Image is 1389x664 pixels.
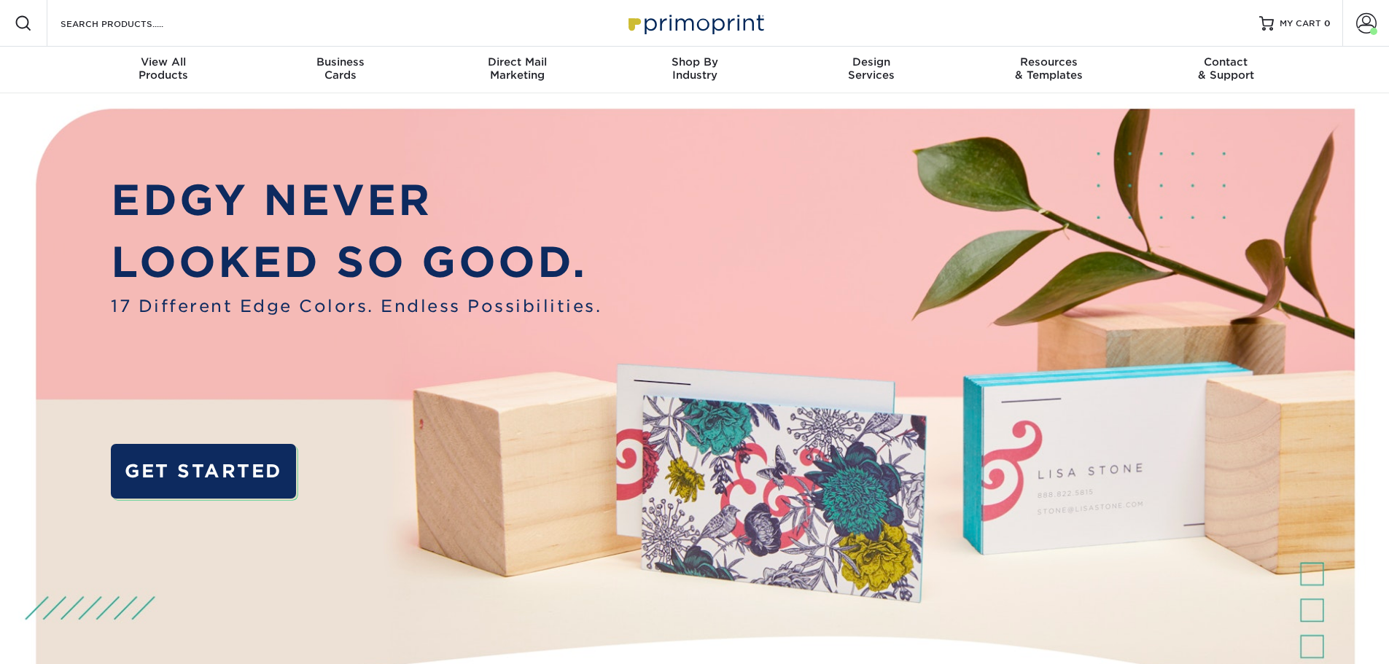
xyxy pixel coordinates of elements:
p: LOOKED SO GOOD. [111,231,602,294]
span: Direct Mail [429,55,606,69]
div: Industry [606,55,783,82]
div: Products [75,55,252,82]
span: View All [75,55,252,69]
p: EDGY NEVER [111,169,602,232]
span: 0 [1324,18,1331,28]
input: SEARCH PRODUCTS..... [59,15,201,32]
a: GET STARTED [111,444,295,499]
span: Business [252,55,429,69]
a: View AllProducts [75,47,252,93]
a: Shop ByIndustry [606,47,783,93]
a: Direct MailMarketing [429,47,606,93]
div: Cards [252,55,429,82]
div: Services [783,55,960,82]
div: & Support [1137,55,1315,82]
div: Marketing [429,55,606,82]
a: DesignServices [783,47,960,93]
a: Resources& Templates [960,47,1137,93]
span: Resources [960,55,1137,69]
a: Contact& Support [1137,47,1315,93]
div: & Templates [960,55,1137,82]
span: Design [783,55,960,69]
span: Shop By [606,55,783,69]
span: MY CART [1280,17,1321,30]
span: 17 Different Edge Colors. Endless Possibilities. [111,294,602,319]
img: Primoprint [622,7,768,39]
span: Contact [1137,55,1315,69]
a: BusinessCards [252,47,429,93]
